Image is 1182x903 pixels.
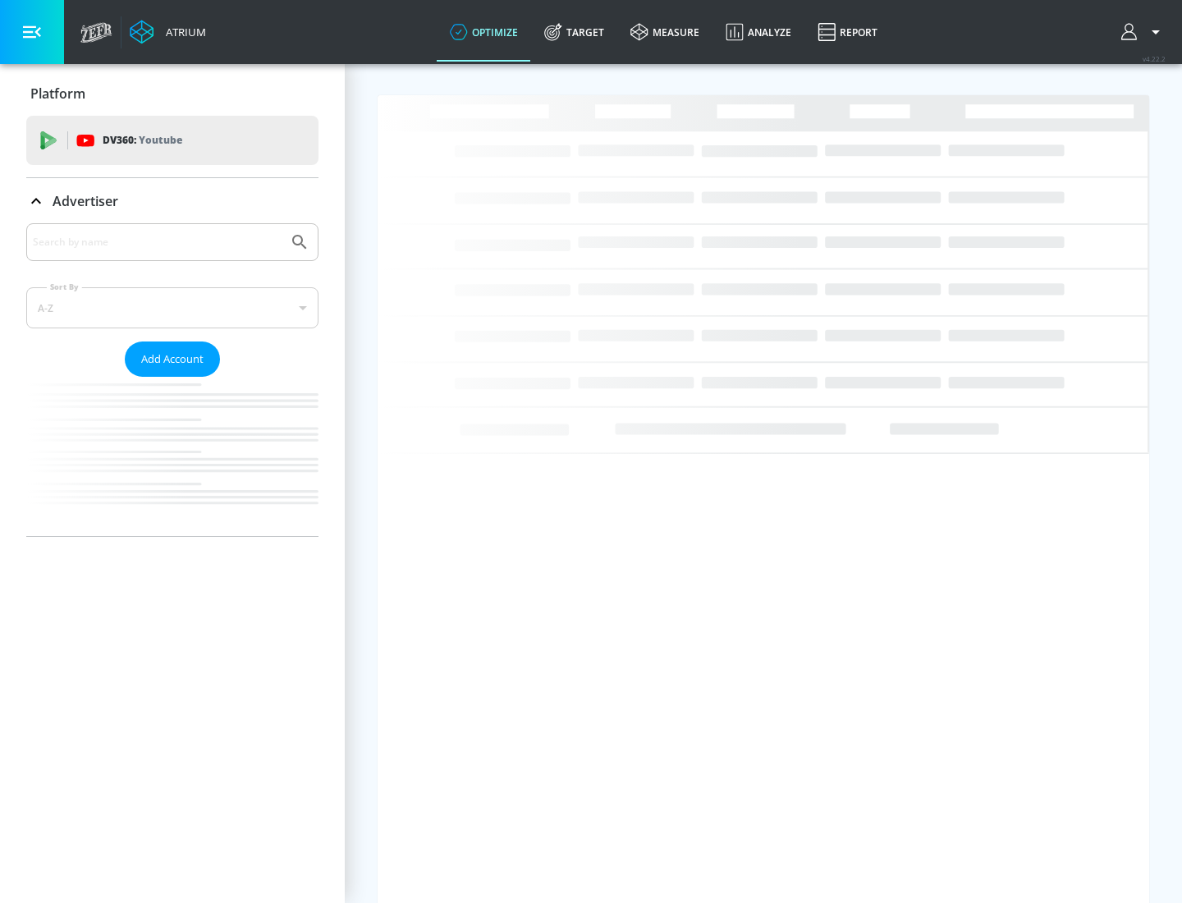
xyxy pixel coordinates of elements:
[26,116,318,165] div: DV360: Youtube
[26,377,318,536] nav: list of Advertiser
[130,20,206,44] a: Atrium
[26,178,318,224] div: Advertiser
[141,350,204,369] span: Add Account
[804,2,891,62] a: Report
[437,2,531,62] a: optimize
[103,131,182,149] p: DV360:
[26,223,318,536] div: Advertiser
[712,2,804,62] a: Analyze
[617,2,712,62] a: measure
[33,231,282,253] input: Search by name
[1143,54,1166,63] span: v 4.22.2
[531,2,617,62] a: Target
[53,192,118,210] p: Advertiser
[26,287,318,328] div: A-Z
[26,71,318,117] div: Platform
[159,25,206,39] div: Atrium
[47,282,82,292] label: Sort By
[30,85,85,103] p: Platform
[139,131,182,149] p: Youtube
[125,341,220,377] button: Add Account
